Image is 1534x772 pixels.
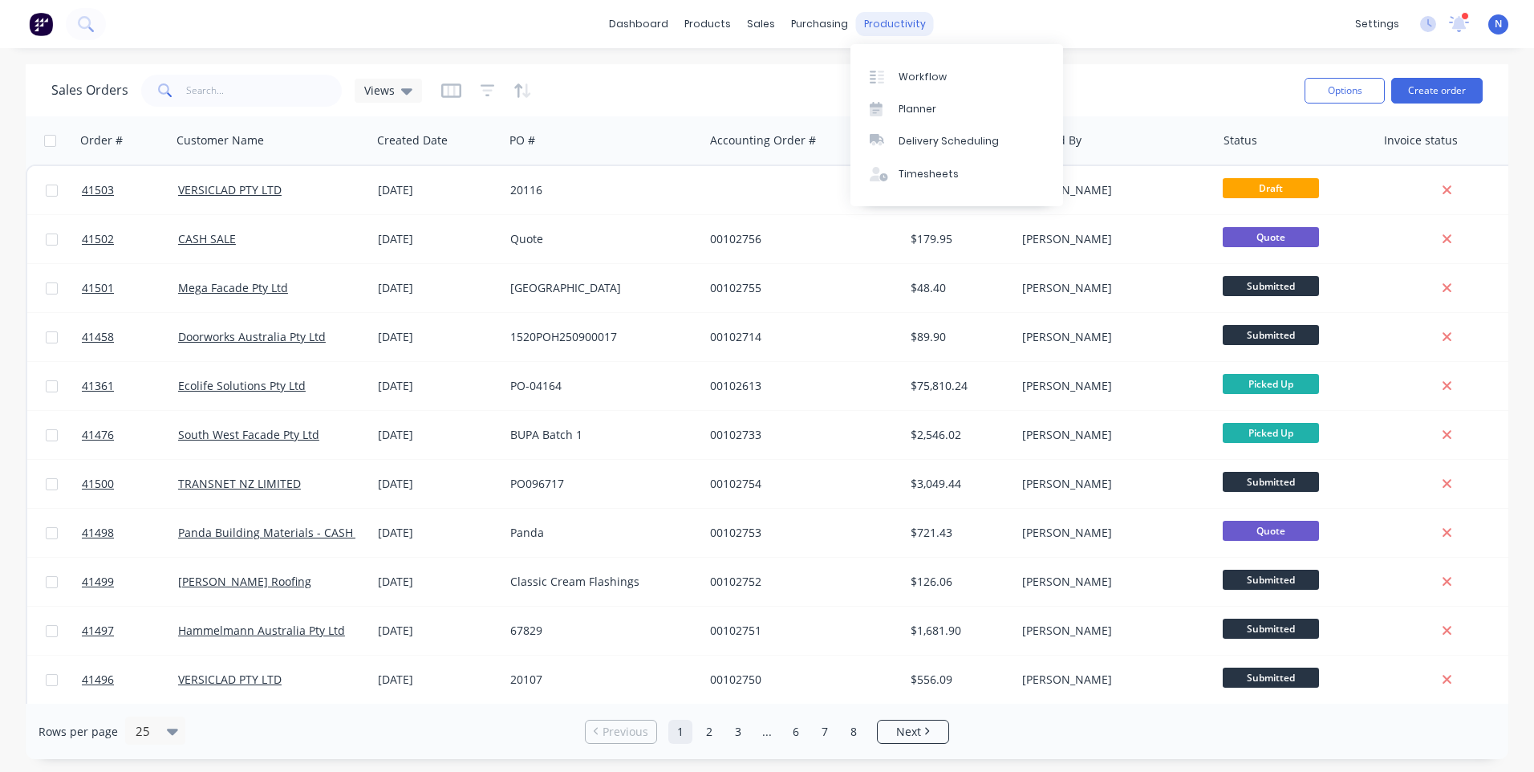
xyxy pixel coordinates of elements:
a: Page 8 [842,720,866,744]
a: Jump forward [755,720,779,744]
span: Picked Up [1223,423,1319,443]
span: Quote [1223,227,1319,247]
div: $721.43 [911,525,1004,541]
span: 41502 [82,231,114,247]
a: [PERSON_NAME] Roofing [178,574,311,589]
a: 41502 [82,215,178,263]
div: 00102756 [710,231,888,247]
div: Order # [80,132,123,148]
span: Views [364,82,395,99]
div: productivity [856,12,934,36]
a: VERSICLAD PTY LTD [178,182,282,197]
div: [PERSON_NAME] [1022,329,1200,345]
div: $75,810.24 [911,378,1004,394]
div: 00102750 [710,672,888,688]
span: 41476 [82,427,114,443]
div: [DATE] [378,182,497,198]
div: purchasing [783,12,856,36]
a: Next page [878,724,948,740]
span: 41361 [82,378,114,394]
a: 41498 [82,509,178,557]
span: 41503 [82,182,114,198]
a: Page 1 is your current page [668,720,692,744]
span: Quote [1223,521,1319,541]
div: $89.90 [911,329,1004,345]
div: PO-04164 [510,378,688,394]
div: 00102753 [710,525,888,541]
span: 41500 [82,476,114,492]
div: [DATE] [378,378,497,394]
div: [DATE] [378,574,497,590]
div: [PERSON_NAME] [1022,182,1200,198]
span: Picked Up [1223,374,1319,394]
div: [DATE] [378,427,497,443]
button: Options [1305,78,1385,104]
div: [DATE] [378,476,497,492]
h1: Sales Orders [51,83,128,98]
div: $179.95 [911,231,1004,247]
div: Panda [510,525,688,541]
span: Submitted [1223,570,1319,590]
div: 00102752 [710,574,888,590]
div: [PERSON_NAME] [1022,280,1200,296]
a: VERSICLAD PTY LTD [178,672,282,687]
div: PO096717 [510,476,688,492]
span: Draft [1223,178,1319,198]
div: $48.40 [911,280,1004,296]
div: [PERSON_NAME] [1022,525,1200,541]
a: 41497 [82,607,178,655]
div: $556.09 [911,672,1004,688]
div: sales [739,12,783,36]
a: 41458 [82,313,178,361]
div: $126.06 [911,574,1004,590]
span: 41498 [82,525,114,541]
span: Submitted [1223,619,1319,639]
a: Panda Building Materials - CASH SALE [178,525,382,540]
div: [DATE] [378,672,497,688]
span: Submitted [1223,472,1319,492]
span: Previous [603,724,648,740]
div: 1520POH250900017 [510,329,688,345]
div: [PERSON_NAME] [1022,476,1200,492]
span: Submitted [1223,325,1319,345]
a: TRANSNET NZ LIMITED [178,476,301,491]
div: $3,049.44 [911,476,1004,492]
ul: Pagination [578,720,956,744]
div: Accounting Order # [710,132,816,148]
div: [DATE] [378,525,497,541]
a: 41499 [82,558,178,606]
div: 20107 [510,672,688,688]
div: Quote [510,231,688,247]
div: Delivery Scheduling [899,134,999,148]
div: [PERSON_NAME] [1022,623,1200,639]
a: Mega Facade Pty Ltd [178,280,288,295]
a: Planner [850,93,1063,125]
a: Page 3 [726,720,750,744]
div: 00102751 [710,623,888,639]
a: Workflow [850,60,1063,92]
div: 00102754 [710,476,888,492]
div: $1,681.90 [911,623,1004,639]
span: 41497 [82,623,114,639]
div: 00102613 [710,378,888,394]
div: [PERSON_NAME] [1022,574,1200,590]
div: BUPA Batch 1 [510,427,688,443]
a: 41500 [82,460,178,508]
a: CASH SALE [178,231,236,246]
a: Delivery Scheduling [850,125,1063,157]
div: Created Date [377,132,448,148]
div: [DATE] [378,329,497,345]
div: PO # [509,132,535,148]
div: [DATE] [378,231,497,247]
a: Hammelmann Australia Pty Ltd [178,623,345,638]
a: Doorworks Australia Pty Ltd [178,329,326,344]
div: [DATE] [378,623,497,639]
div: Classic Cream Flashings [510,574,688,590]
a: Page 2 [697,720,721,744]
div: [DATE] [378,280,497,296]
a: South West Facade Pty Ltd [178,427,319,442]
a: dashboard [601,12,676,36]
div: 00102733 [710,427,888,443]
a: 41496 [82,656,178,704]
div: Workflow [899,70,947,84]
